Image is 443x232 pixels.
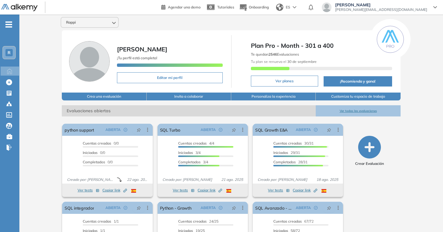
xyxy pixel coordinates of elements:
button: Copiar link [293,187,317,194]
button: pushpin [227,125,241,135]
a: Python - Growth [160,202,192,214]
span: 0/0 [83,150,105,155]
span: ABIERTA [105,127,121,132]
iframe: Chat Widget [413,203,443,232]
span: Copiar link [198,188,222,193]
img: Logo [1,4,38,11]
span: ABIERTA [105,205,121,211]
span: check-circle [124,128,127,132]
span: pushpin [137,205,141,210]
span: Te quedan Evaluaciones [251,52,299,57]
span: Cuentas creadas [83,141,111,145]
span: 4/4 [178,141,214,145]
button: Editar mi perfil [117,72,222,83]
button: Copiar link [102,187,127,194]
span: Creado por: [PERSON_NAME] [255,177,310,182]
button: pushpin [322,125,336,135]
span: [PERSON_NAME] [117,45,167,53]
span: 67/72 [273,219,314,224]
span: check-circle [124,206,127,210]
span: Cuentas creadas [178,141,207,145]
span: R [8,50,11,55]
span: check-circle [219,128,222,132]
button: ¡Recomienda y gana! [324,76,392,87]
span: check-circle [314,128,318,132]
img: ESP [131,189,136,193]
span: 30/31 [273,141,314,145]
span: Plan Pro - Month - 301 a 400 [251,41,392,50]
span: 21 ago. 2025 [219,177,245,182]
span: 28/31 [273,160,308,164]
button: Ver todas las evaluaciones [316,105,400,116]
a: SQL Avanzado - Growth [255,202,293,214]
span: Completados [273,160,296,164]
span: 0/0 [83,141,119,145]
span: Cuentas creadas [273,141,302,145]
span: Tu plan se renueva el [251,59,317,64]
button: Ver tests [173,187,195,194]
a: Agendar una demo [161,3,201,10]
span: pushpin [232,205,236,210]
span: Agendar una demo [168,5,201,9]
span: Evaluaciones abiertas [62,105,316,116]
button: Copiar link [198,187,222,194]
button: pushpin [322,203,336,213]
span: pushpin [327,205,331,210]
button: Ver tests [78,187,99,194]
a: SQL Turbo [160,124,181,136]
span: 18 ago. 2025 [314,177,341,182]
span: Completados [178,160,201,164]
span: [PERSON_NAME] [335,2,427,7]
span: Copiar link [102,188,127,193]
img: world [276,4,283,11]
button: pushpin [227,203,241,213]
button: Ver tests [268,187,290,194]
a: SQL integrador [65,202,94,214]
span: pushpin [232,127,236,132]
span: ABIERTA [201,127,216,132]
button: Customiza tu espacio de trabajo [316,93,400,100]
span: 0/0 [83,160,113,164]
img: arrow [293,6,296,8]
a: SQL Growth E&A [255,124,288,136]
button: Onboarding [239,1,269,14]
button: Invita a colaborar [147,93,231,100]
span: Crear Evaluación [355,161,384,166]
span: Creado por: [PERSON_NAME] [160,177,215,182]
span: Cuentas creadas [83,219,111,224]
span: Rappi [66,20,76,25]
button: Crear Evaluación [355,136,384,166]
span: Copiar link [293,188,317,193]
b: 30 de septiembre [286,59,317,64]
span: ES [286,5,290,10]
span: 29/31 [273,150,300,155]
img: ESP [226,189,231,193]
span: Tutoriales [217,5,234,9]
span: Cuentas creadas [273,219,302,224]
i: - [5,24,12,25]
span: ¡Tu perfil está completo! [117,56,157,60]
span: Completados [83,160,105,164]
span: 22 ago. 2025 [125,177,150,182]
button: Crea una evaluación [62,93,146,100]
div: Widget de chat [413,203,443,232]
button: Ver planes [251,76,318,87]
span: ABIERTA [296,127,311,132]
button: Personaliza la experiencia [231,93,316,100]
img: Foto de perfil [69,41,110,82]
span: Iniciadas [273,150,288,155]
span: pushpin [137,127,141,132]
span: check-circle [314,206,318,210]
span: pushpin [327,127,331,132]
a: python support [65,124,94,136]
span: 3/4 [178,160,208,164]
span: 24/25 [178,219,218,224]
span: 1/1 [83,219,119,224]
span: Iniciadas [83,150,98,155]
button: pushpin [132,125,145,135]
span: Onboarding [249,5,269,9]
span: [PERSON_NAME][EMAIL_ADDRESS][DOMAIN_NAME] [335,7,427,12]
span: ABIERTA [296,205,311,211]
span: 3/4 [178,150,201,155]
b: 2546 [268,52,277,57]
